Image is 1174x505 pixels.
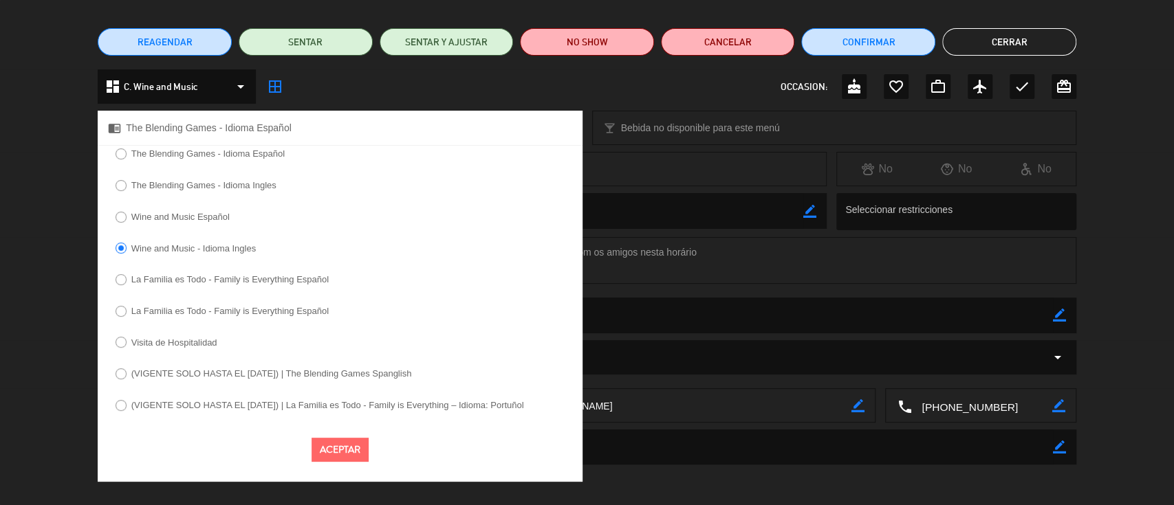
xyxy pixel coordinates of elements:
i: border_color [1052,399,1065,412]
i: card_giftcard [1056,78,1072,95]
label: Wine and Music - Idioma Ingles [131,244,256,253]
div: No [837,160,917,178]
button: SENTAR Y AJUSTAR [380,28,514,56]
label: (VIGENTE SOLO HASTA EL [DATE]) | The Blending Games Spanglish [131,369,412,378]
i: cake [846,78,862,95]
button: Cancelar [661,28,795,56]
div: O horário seria para 15:30 , estamos com uma turma de 6 pessoas já com reserva , queremos ir junt... [98,237,1076,284]
i: dashboard [105,78,121,95]
span: REAGENDAR [138,35,193,49]
i: airplanemode_active [972,78,988,95]
i: local_phone [896,399,911,414]
button: SENTAR [239,28,373,56]
label: (VIGENTE SOLO HASTA EL [DATE]) | La Familia es Todo - Family is Everything – Idioma: Portuñol [131,401,524,409]
div: No [917,160,997,178]
div: No [996,160,1076,178]
label: La Familia es Todo - Family is Everything Español [131,275,329,284]
button: Aceptar [312,438,369,462]
span: OCCASION: [781,79,827,95]
i: border_color [851,399,865,412]
i: border_color [1053,440,1066,453]
span: C. Wine and Music [124,79,197,95]
span: Bebida no disponible para este menú [621,120,780,136]
i: chrome_reader_mode [108,122,121,135]
i: arrow_drop_down [1050,349,1066,366]
i: work_outline [930,78,946,95]
label: La Familia es Todo - Family is Everything Español [131,306,329,315]
i: favorite_border [888,78,904,95]
i: border_color [803,205,816,218]
label: Wine and Music Español [131,212,230,221]
button: NO SHOW [520,28,654,56]
i: check [1014,78,1030,95]
label: Visita de Hospitalidad [131,338,217,347]
label: The Blending Games - Idioma Ingles [131,181,276,190]
i: border_color [1053,308,1066,322]
i: arrow_drop_down [232,78,249,95]
button: Confirmar [801,28,935,56]
i: border_all [267,78,283,95]
label: The Blending Games - Idioma Español [131,149,285,158]
i: local_bar [603,122,616,135]
button: Cerrar [942,28,1076,56]
button: REAGENDAR [98,28,232,56]
span: The Blending Games - Idioma Español [126,120,291,136]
